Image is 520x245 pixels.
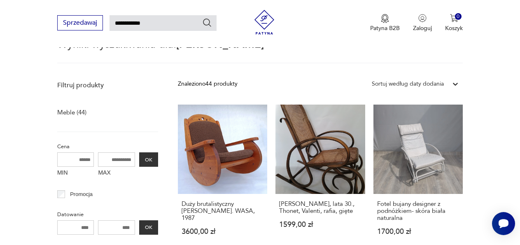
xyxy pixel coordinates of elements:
[445,24,463,32] p: Koszyk
[202,18,212,28] button: Szukaj
[279,201,361,215] h3: [PERSON_NAME], lata 30., Thonet, Valenti, rafia, gięte
[450,14,458,22] img: Ikona koszyka
[98,167,135,180] label: MAX
[370,14,400,32] a: Ikona medaluPatyna B2B
[57,40,463,63] p: Wyniki wyszukiwania dla:
[57,142,158,151] p: Cena
[57,15,103,30] button: Sprzedawaj
[455,13,462,20] div: 0
[252,10,277,35] img: Patyna - sklep z meblami i dekoracjami vintage
[70,190,93,199] p: Promocja
[139,220,158,235] button: OK
[445,14,463,32] button: 0Koszyk
[413,24,432,32] p: Zaloguj
[139,152,158,167] button: OK
[418,14,427,22] img: Ikonka użytkownika
[381,14,389,23] img: Ikona medalu
[370,14,400,32] button: Patyna B2B
[492,212,515,235] iframe: Smartsupp widget button
[413,14,432,32] button: Zaloguj
[372,79,444,89] div: Sortuj według daty dodania
[182,201,263,222] h3: Duży brutalistyczny [PERSON_NAME]. WASA, 1987
[279,221,361,228] p: 1599,00 zł
[57,107,86,118] a: Meble (44)
[377,228,459,235] p: 1700,00 zł
[182,228,263,235] p: 3600,00 zł
[178,79,238,89] div: Znaleziono 44 produkty
[57,210,158,219] p: Datowanie
[377,201,459,222] h3: Fotel bujany designer z podnóżkiem- skóra biała naturalna
[370,24,400,32] p: Patyna B2B
[57,21,103,26] a: Sprzedawaj
[57,167,94,180] label: MIN
[57,81,158,90] p: Filtruj produkty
